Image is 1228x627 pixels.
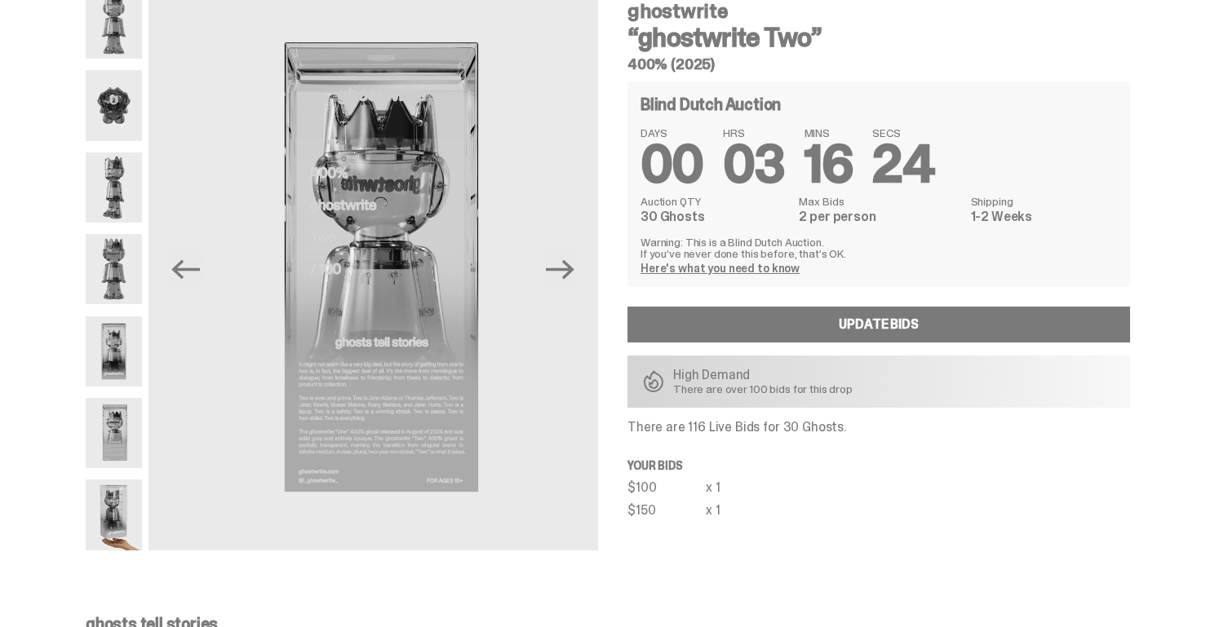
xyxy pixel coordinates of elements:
[872,127,934,139] span: SECS
[86,479,142,550] img: ghostwrite_Two_Last.png
[971,210,1117,223] dd: 1-2 Weeks
[627,460,1130,471] p: Your bids
[641,196,789,207] dt: Auction QTY
[673,383,853,395] p: There are over 100 bids for this drop
[627,504,706,517] div: $150
[86,152,142,223] img: ghostwrite_Two_2.png
[627,481,706,494] div: $100
[971,196,1117,207] dt: Shipping
[86,316,142,386] img: ghostwrite_Two_14.png
[86,398,142,468] img: ghostwrite_Two_17.png
[706,481,720,494] div: x 1
[673,369,853,382] p: High Demand
[627,307,1130,342] a: Update Bids
[805,127,853,139] span: MINS
[723,130,785,198] span: 03
[641,236,1117,259] p: Warning: This is a Blind Dutch Auction. If you’ve never done this before, that’s OK.
[86,234,142,304] img: ghostwrite_Two_8.png
[799,196,960,207] dt: Max Bids
[168,251,204,287] button: Previous
[706,504,720,517] div: x 1
[543,251,579,287] button: Next
[641,210,789,223] dd: 30 Ghosts
[627,24,1130,51] h3: “ghostwrite Two”
[641,96,781,113] h4: Blind Dutch Auction
[641,261,800,276] a: Here's what you need to know
[86,70,142,140] img: ghostwrite_Two_13.png
[872,130,934,198] span: 24
[627,2,1130,21] h4: ghostwrite
[641,127,703,139] span: DAYS
[799,210,960,223] dd: 2 per person
[627,57,1130,72] h5: 400% (2025)
[641,130,703,198] span: 00
[627,421,1130,434] p: There are 116 Live Bids for 30 Ghosts.
[723,127,785,139] span: HRS
[805,130,853,198] span: 16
